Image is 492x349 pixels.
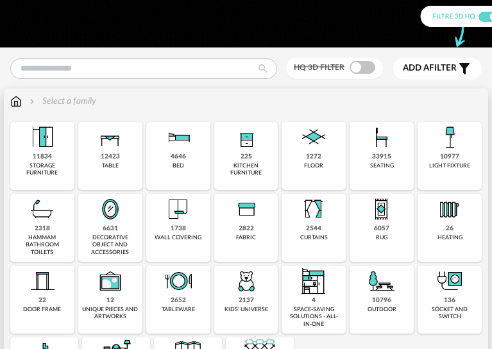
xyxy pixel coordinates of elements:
img: Rangement.png [231,122,262,153]
span: Filter icon [457,61,472,76]
img: svg+xml;base64,PHN2ZyB3aWR0aD0iMTYiIGhlaWdodD0iMTYiIHZpZXdCb3g9IjAgMCAxNiAxNiIgZmlsbD0ibm9uZSIgeG... [27,95,37,108]
img: Textile.png [231,194,262,225]
div: 2544 [306,225,321,233]
img: Table.png [95,122,126,153]
img: Radiateur.png [434,194,465,225]
div: 12 [106,296,114,305]
div: 2137 [239,296,254,305]
div: wall covering [155,234,201,241]
div: 22 [38,296,46,305]
div: 2318 [35,225,50,233]
div: 12423 [101,153,120,161]
span: filter [403,63,457,74]
img: UniqueOeuvre.png [95,266,126,296]
div: seating [370,162,394,169]
div: 26 [446,225,454,233]
div: space-saving solutions - all-in-one [285,306,342,328]
img: ToutEnUn.png [298,266,329,296]
img: Assise.png [366,122,397,153]
img: Tapis.png [366,194,397,225]
div: 2652 [171,296,186,305]
div: Select a family [27,95,96,108]
div: 225 [241,153,252,161]
div: storage furniture [14,162,71,177]
div: table [102,162,119,169]
span: Add a [403,64,429,72]
div: 10796 [372,296,391,305]
div: 33915 [372,153,391,161]
div: kids' universe [225,306,268,313]
div: unique pieces and artworks [82,306,139,321]
div: 2822 [239,225,254,233]
img: Meuble%20de%20rangement.png [27,122,58,153]
div: 6631 [103,225,118,233]
div: 10977 [440,153,459,161]
img: svg+xml;base64,PHN2ZyB3aWR0aD0iMTYiIGhlaWdodD0iMTciIHZpZXdCb3g9IjAgMCAxNiAxNyIgZmlsbD0ibm9uZSIgeG... [10,95,22,108]
div: kitchen furniture [218,162,275,177]
div: 1738 [171,225,186,233]
div: tableware [162,306,195,313]
div: fabric [236,234,256,241]
div: 1272 [306,153,321,161]
div: bed [173,162,184,169]
div: 136 [444,296,455,305]
img: UniversEnfant.png [231,266,262,296]
img: Papier%20peint.png [163,194,194,225]
span: HQ 3D filter [294,64,344,71]
img: Outdoor.png [366,266,397,296]
div: floor [304,162,323,169]
img: Salle%20de%20bain.png [27,194,58,225]
button: Add afilter Filter icon [393,58,482,80]
div: 4646 [171,153,186,161]
div: 6057 [374,225,389,233]
img: ArtTable.png [163,266,194,296]
div: 4 [312,296,316,305]
div: 11834 [33,153,52,161]
img: PriseInter.png [434,266,465,296]
div: light fixture [429,162,470,169]
div: decorative object and accessories [82,234,139,256]
div: rug [376,234,387,241]
img: Literie.png [163,122,194,153]
img: Luminaire.png [434,122,465,153]
div: hammam bathroom toilets [14,234,71,256]
img: Rideaux.png [298,194,329,225]
img: Huiserie.png [27,266,58,296]
div: heating [437,234,462,241]
div: door frame [23,306,61,313]
img: Sol.png [298,122,329,153]
div: curtains [300,234,328,241]
div: socket and switch [421,306,478,321]
div: outdoor [368,306,396,313]
img: Miroir.png [95,194,126,225]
